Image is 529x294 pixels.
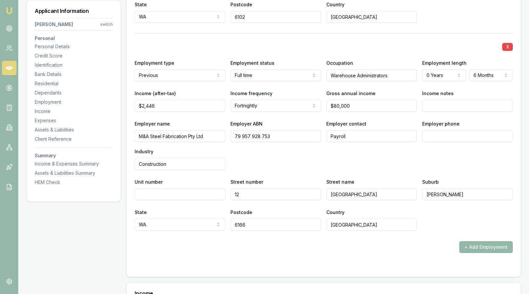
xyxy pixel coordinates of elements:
[135,2,147,7] label: State
[35,99,113,105] div: Employment
[5,7,13,15] img: emu-icon-u.png
[135,60,174,66] label: Employment type
[135,100,225,112] input: $
[35,62,113,68] div: Identification
[100,22,113,27] div: switch
[326,121,366,127] label: Employer contact
[135,149,153,154] label: Industry
[422,179,439,185] label: Suburb
[35,161,113,167] div: Income & Expenses Summary
[230,179,263,185] label: Street number
[326,60,353,66] label: Occupation
[35,36,113,41] h3: Personal
[35,127,113,133] div: Assets & Liabilities
[35,153,113,158] h3: Summary
[135,91,176,96] label: Income (after-tax)
[135,121,170,127] label: Employer name
[459,241,513,253] button: + Add Employment
[35,117,113,124] div: Expenses
[35,53,113,59] div: Credit Score
[35,21,73,28] div: [PERSON_NAME]
[422,91,454,96] label: Income notes
[326,2,345,7] label: Country
[35,8,113,14] h3: Applicant Information
[326,100,417,112] input: $
[35,179,113,186] div: HEM Check
[230,121,263,127] label: Employer ABN
[35,90,113,96] div: Dependants
[326,91,376,96] label: Gross annual income
[35,136,113,142] div: Client Reference
[422,121,460,127] label: Employer phone
[135,179,163,185] label: Unit number
[35,80,113,87] div: Residential
[502,43,513,51] button: X
[35,108,113,115] div: Income
[35,71,113,78] div: Bank Details
[326,179,354,185] label: Street name
[135,209,147,215] label: State
[230,2,252,7] label: Postcode
[230,209,252,215] label: Postcode
[35,170,113,176] div: Assets & Liabilities Summary
[230,91,272,96] label: Income frequency
[35,43,113,50] div: Personal Details
[326,209,345,215] label: Country
[422,60,467,66] label: Employment length
[135,158,225,170] input: Type to search
[230,60,274,66] label: Employment status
